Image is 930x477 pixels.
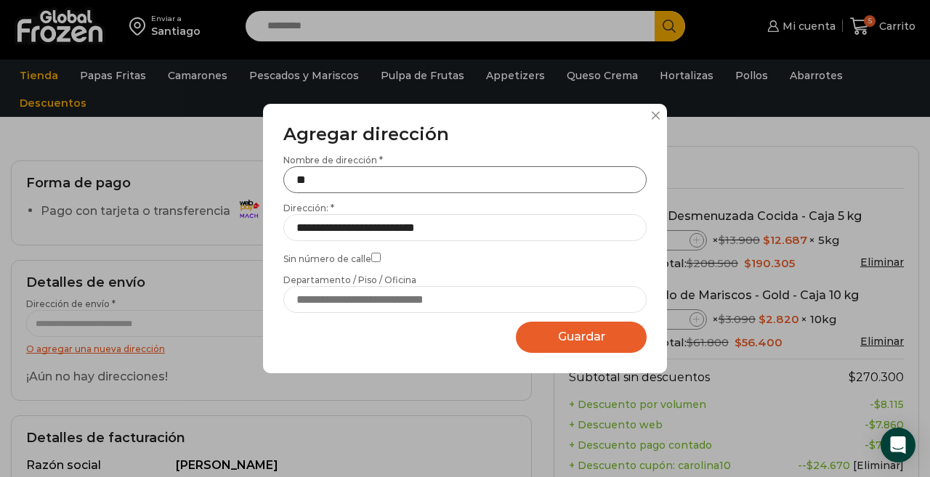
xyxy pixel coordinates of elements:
[283,154,647,193] label: Nombre de dirección *
[283,214,647,241] input: Dirección: *
[558,330,605,343] span: Guardar
[283,202,647,241] label: Dirección: *
[881,428,915,462] div: Open Intercom Messenger
[516,322,647,353] button: Guardar
[371,253,381,262] input: Sin número de calle
[283,166,647,193] input: Nombre de dirección *
[283,124,647,145] h3: Agregar dirección
[283,286,647,313] input: Departamento / Piso / Oficina
[283,250,647,265] label: Sin número de calle
[283,274,647,313] label: Departamento / Piso / Oficina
